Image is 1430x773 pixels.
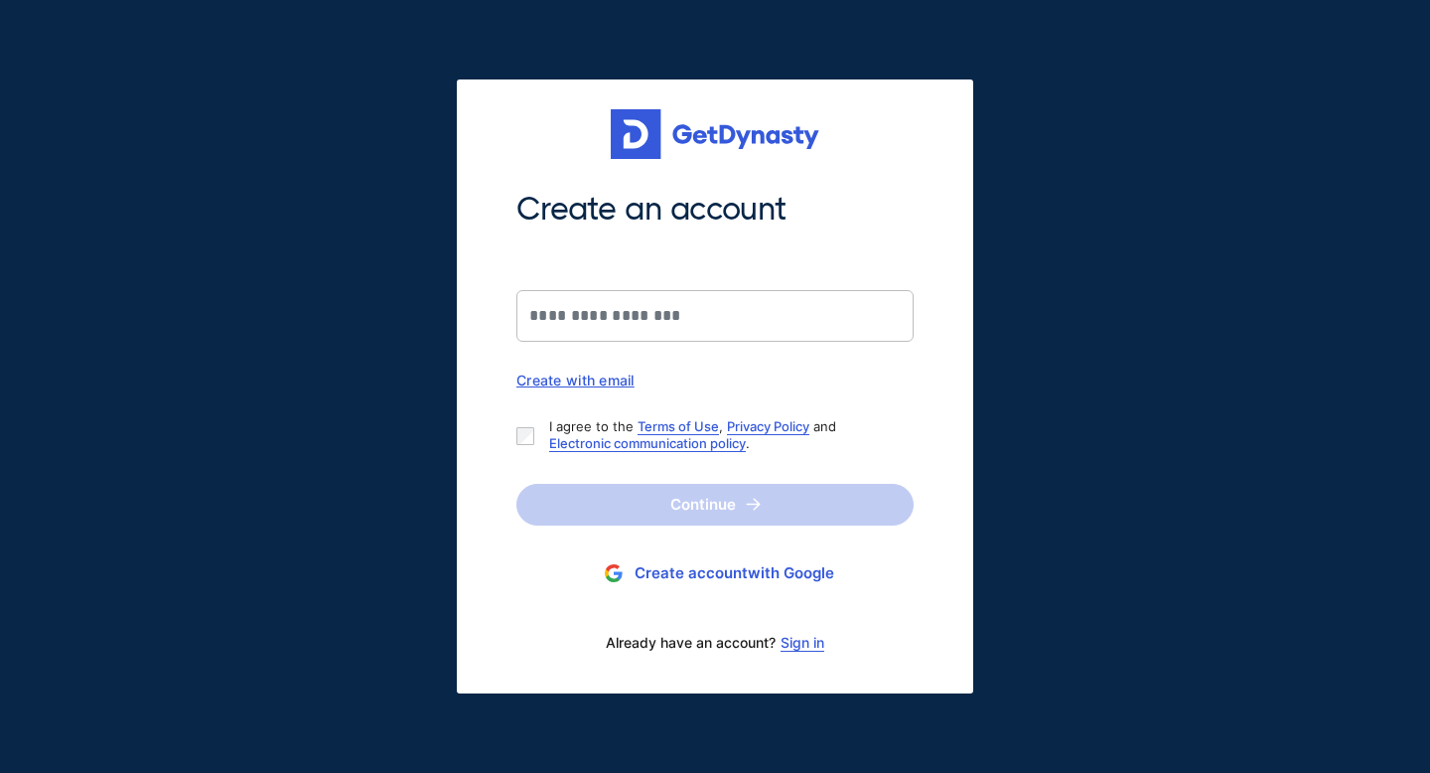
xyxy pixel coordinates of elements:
img: Get started for free with Dynasty Trust Company [611,109,819,159]
div: Already have an account? [516,622,914,664]
a: Terms of Use [638,418,719,434]
button: Create accountwith Google [516,555,914,592]
div: Create with email [516,372,914,388]
span: Create an account [516,189,914,231]
a: Electronic communication policy [549,435,746,451]
p: I agree to the , and . [549,418,898,452]
a: Privacy Policy [727,418,809,434]
a: Sign in [781,635,824,651]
